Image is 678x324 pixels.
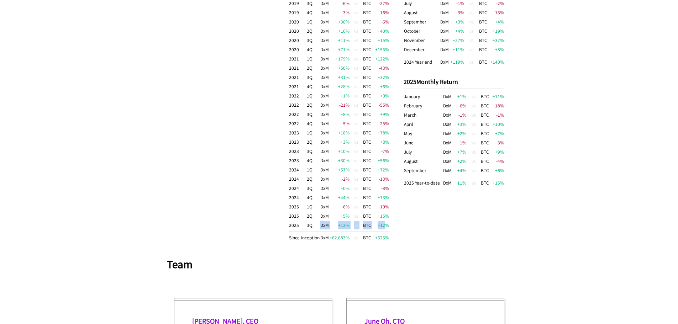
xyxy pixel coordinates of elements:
[329,119,350,128] td: -5 %
[490,119,504,129] td: +10 %
[450,45,464,56] td: +11 %
[289,128,306,137] td: 2023
[490,166,504,177] td: +6 %
[372,82,389,91] td: +6 %
[464,56,479,67] td: vs
[306,54,320,63] td: 1Q
[467,119,481,129] td: vs
[363,119,372,128] td: BTC
[372,232,389,243] td: +625 %
[329,165,350,174] td: +57 %
[320,63,329,73] td: DxM
[372,63,389,73] td: -43 %
[329,193,350,202] td: +44 %
[490,56,504,67] td: +140 %
[372,174,389,184] td: -13 %
[329,17,350,26] td: +30 %
[480,156,490,166] td: BTC
[464,45,479,56] td: vs
[404,36,439,45] td: November
[306,63,320,73] td: 2Q
[350,147,363,156] td: vs
[372,165,389,174] td: +72 %
[320,45,329,54] td: DxM
[452,129,467,138] td: +2 %
[306,184,320,193] td: 3Q
[443,110,453,119] td: DxM
[404,8,439,17] td: August
[404,166,443,177] td: September
[404,129,443,138] td: May
[350,82,363,91] td: vs
[404,92,443,101] td: January
[372,54,389,63] td: +122 %
[320,110,329,119] td: DxM
[372,193,389,202] td: +73 %
[320,184,329,193] td: DxM
[439,8,450,17] td: DxM
[464,36,479,45] td: vs
[363,73,372,82] td: BTC
[350,73,363,82] td: vs
[490,110,504,119] td: -1 %
[450,26,464,36] td: +4 %
[306,165,320,174] td: 1Q
[289,45,306,54] td: 2020
[289,119,306,128] td: 2022
[306,26,320,36] td: 2Q
[329,110,350,119] td: +8 %
[404,177,443,188] td: 2025 Year-to-date
[363,184,372,193] td: BTC
[350,232,363,243] td: vs
[490,177,504,188] td: +15 %
[372,211,389,221] td: +15 %
[320,82,329,91] td: DxM
[372,73,389,82] td: +32 %
[452,119,467,129] td: +3 %
[404,77,504,86] p: 2025 Monthly Return
[350,119,363,128] td: vs
[490,36,504,45] td: +37 %
[350,128,363,137] td: vs
[443,101,453,110] td: DxM
[490,156,504,166] td: -4 %
[467,110,481,119] td: vs
[289,82,306,91] td: 2021
[372,45,389,54] td: +155 %
[306,193,320,202] td: 4Q
[372,156,389,165] td: +56 %
[329,211,350,221] td: +5 %
[350,221,363,232] td: vs
[320,211,329,221] td: DxM
[306,128,320,137] td: 1Q
[306,211,320,221] td: 2Q
[363,63,372,73] td: BTC
[372,110,389,119] td: +9 %
[350,54,363,63] td: vs
[306,73,320,82] td: 3Q
[467,101,481,110] td: vs
[320,119,329,128] td: DxM
[306,119,320,128] td: 4Q
[480,147,490,156] td: BTC
[439,17,450,26] td: DxM
[350,202,363,211] td: vs
[320,202,329,211] td: DxM
[329,91,350,100] td: +1 %
[329,36,350,45] td: +11 %
[320,193,329,202] td: DxM
[329,63,350,73] td: +50 %
[329,232,350,243] td: +62,683 %
[479,45,490,56] td: BTC
[372,137,389,147] td: +8 %
[363,26,372,36] td: BTC
[363,165,372,174] td: BTC
[372,202,389,211] td: -10 %
[329,45,350,54] td: +71 %
[490,26,504,36] td: +19 %
[350,110,363,119] td: vs
[452,138,467,147] td: -1 %
[372,26,389,36] td: +40 %
[363,17,372,26] td: BTC
[490,138,504,147] td: -3 %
